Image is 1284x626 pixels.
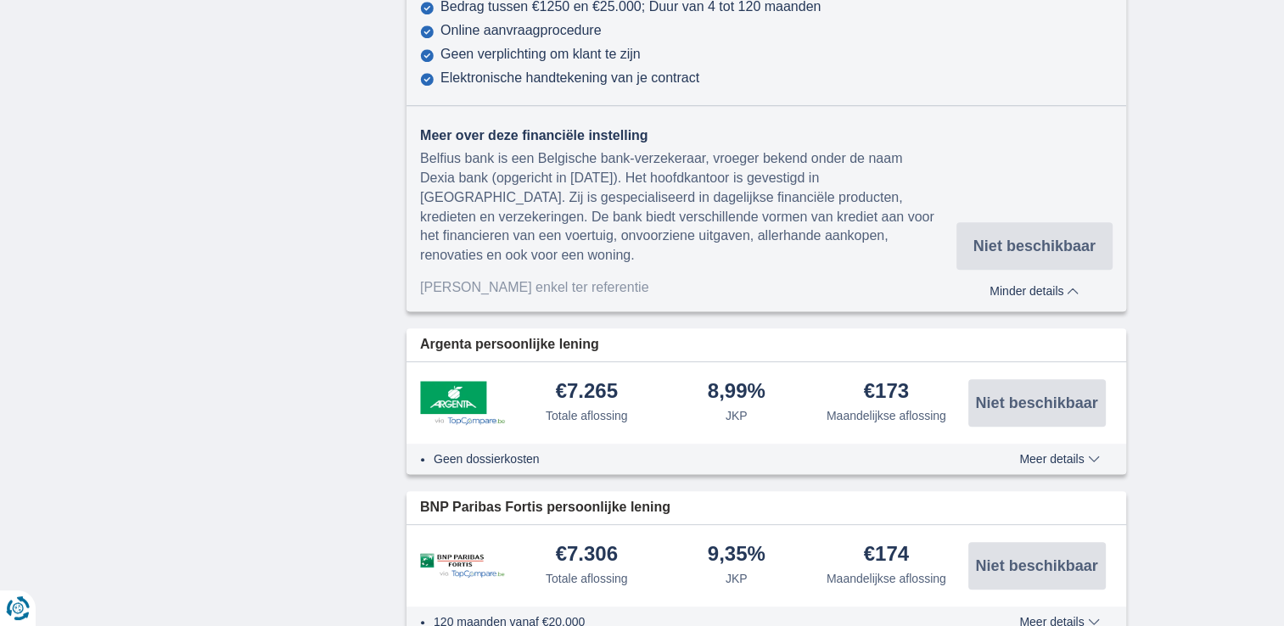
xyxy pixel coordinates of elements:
button: Minder details [956,278,1112,298]
div: Maandelijkse aflossing [827,407,946,424]
div: Online aanvraagprocedure [440,23,601,38]
div: 9,35% [708,544,765,567]
span: Niet beschikbaar [973,238,1096,254]
button: Niet beschikbaar [968,379,1106,427]
div: €173 [864,381,909,404]
div: €7.265 [556,381,618,404]
div: JKP [726,407,748,424]
img: product.pl.alt BNP Paribas Fortis [420,553,505,578]
li: Geen dossierkosten [434,450,957,467]
span: Argenta persoonlijke lening [420,335,599,355]
button: Niet beschikbaar [968,542,1106,590]
div: JKP [726,570,748,587]
div: €174 [864,544,909,567]
span: Niet beschikbaar [975,558,1097,573]
span: Meer details [1019,453,1099,465]
img: product.pl.alt Argenta [420,381,505,425]
button: Niet beschikbaar [956,222,1112,270]
div: [PERSON_NAME] enkel ter referentie [420,278,956,298]
div: Geen verplichting om klant te zijn [440,47,641,62]
div: 8,99% [708,381,765,404]
div: Meer over deze financiële instelling [420,126,956,146]
span: Minder details [990,285,1079,297]
div: Totale aflossing [546,570,628,587]
span: Niet beschikbaar [975,395,1097,411]
div: €7.306 [556,544,618,567]
div: Maandelijkse aflossing [827,570,946,587]
span: BNP Paribas Fortis persoonlijke lening [420,498,670,517]
div: Elektronische handtekening van je contract [440,70,699,86]
div: Totale aflossing [546,407,628,424]
div: Belfius bank is een Belgische bank-verzekeraar, vroeger bekend onder de naam Dexia bank (opgerich... [420,149,956,265]
button: Meer details [1006,452,1112,466]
